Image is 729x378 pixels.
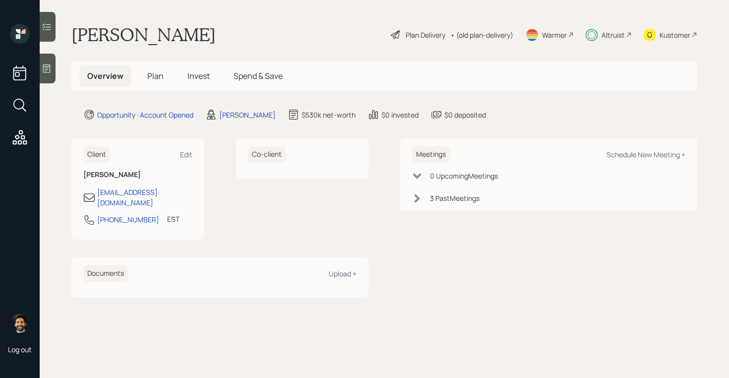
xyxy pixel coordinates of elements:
div: Log out [8,345,32,354]
div: Edit [180,150,192,159]
h6: Co-client [248,146,286,163]
div: EST [167,214,180,224]
div: [PERSON_NAME] [219,110,276,120]
div: Altruist [602,30,625,40]
div: 0 Upcoming Meeting s [430,171,498,181]
div: • (old plan-delivery) [450,30,513,40]
div: [PHONE_NUMBER] [97,214,159,225]
div: $0 invested [381,110,419,120]
h6: Client [83,146,110,163]
div: Plan Delivery [406,30,445,40]
span: Invest [187,70,210,81]
div: Upload + [329,269,357,278]
div: Schedule New Meeting + [607,150,685,159]
div: Warmer [542,30,567,40]
h6: [PERSON_NAME] [83,171,192,179]
img: eric-schwartz-headshot.png [10,313,30,333]
span: Plan [147,70,164,81]
h6: Documents [83,265,128,282]
div: 3 Past Meeting s [430,193,480,203]
h6: Meetings [412,146,450,163]
div: [EMAIL_ADDRESS][DOMAIN_NAME] [97,187,192,208]
span: Overview [87,70,123,81]
div: Kustomer [660,30,690,40]
div: $530k net-worth [302,110,356,120]
h1: [PERSON_NAME] [71,24,216,46]
span: Spend & Save [234,70,283,81]
div: $0 deposited [444,110,486,120]
div: Opportunity · Account Opened [97,110,193,120]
